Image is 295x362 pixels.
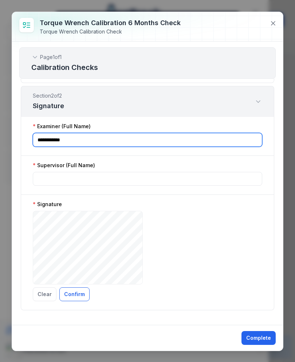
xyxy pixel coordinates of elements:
button: Clear [33,287,56,301]
button: Complete [241,331,276,345]
h3: Torque Wrench Calibration 6 Months Check [40,18,181,28]
button: Confirm [59,287,90,301]
label: Examiner (Full Name) [33,123,91,130]
h3: Signature [33,101,64,111]
span: Page 1 of 1 [40,54,62,61]
input: :r13p:-form-item-label [33,133,262,147]
h2: Calibration Checks [31,62,264,72]
span: Section 2 of 2 [33,92,64,99]
input: :r13q:-form-item-label [33,172,262,186]
label: Supervisor (Full Name) [33,162,95,169]
label: Signature [33,201,62,208]
div: Torque Wrench Calibration Check [40,28,181,35]
button: Expand [254,98,262,106]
